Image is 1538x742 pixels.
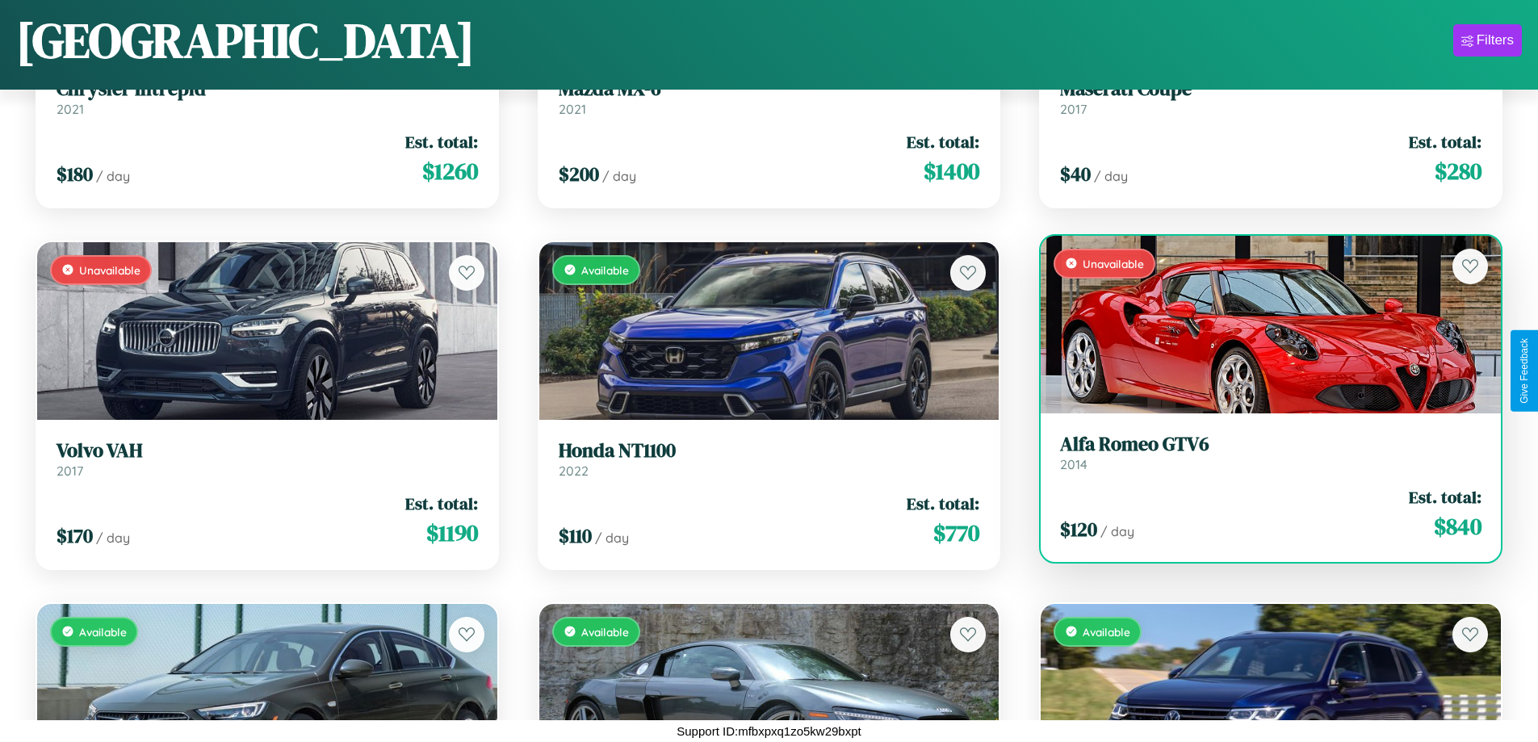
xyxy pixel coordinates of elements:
[1409,130,1481,153] span: Est. total:
[57,78,478,101] h3: Chrysler Intrepid
[57,439,478,463] h3: Volvo VAH
[581,625,629,639] span: Available
[1083,257,1144,270] span: Unavailable
[405,492,478,515] span: Est. total:
[933,517,979,549] span: $ 770
[559,439,980,479] a: Honda NT11002022
[57,161,93,187] span: $ 180
[559,161,599,187] span: $ 200
[1060,433,1481,472] a: Alfa Romeo GTV62014
[57,78,478,117] a: Chrysler Intrepid2021
[422,155,478,187] span: $ 1260
[57,439,478,479] a: Volvo VAH2017
[1060,516,1097,543] span: $ 120
[559,101,586,117] span: 2021
[96,168,130,184] span: / day
[1519,338,1530,404] div: Give Feedback
[1060,433,1481,456] h3: Alfa Romeo GTV6
[1409,485,1481,509] span: Est. total:
[559,439,980,463] h3: Honda NT1100
[559,522,592,549] span: $ 110
[1094,168,1128,184] span: / day
[1060,101,1087,117] span: 2017
[79,263,140,277] span: Unavailable
[559,78,980,101] h3: Mazda MX-6
[595,530,629,546] span: / day
[79,625,127,639] span: Available
[1060,78,1481,117] a: Maserati Coupe2017
[677,720,861,742] p: Support ID: mfbxpxq1zo5kw29bxpt
[1434,510,1481,543] span: $ 840
[96,530,130,546] span: / day
[1435,155,1481,187] span: $ 280
[1100,523,1134,539] span: / day
[602,168,636,184] span: / day
[924,155,979,187] span: $ 1400
[907,492,979,515] span: Est. total:
[57,463,83,479] span: 2017
[1060,456,1087,472] span: 2014
[907,130,979,153] span: Est. total:
[1060,161,1091,187] span: $ 40
[57,101,84,117] span: 2021
[559,78,980,117] a: Mazda MX-62021
[16,7,475,73] h1: [GEOGRAPHIC_DATA]
[405,130,478,153] span: Est. total:
[581,263,629,277] span: Available
[1060,78,1481,101] h3: Maserati Coupe
[1477,32,1514,48] div: Filters
[1083,625,1130,639] span: Available
[1453,24,1522,57] button: Filters
[57,522,93,549] span: $ 170
[559,463,589,479] span: 2022
[426,517,478,549] span: $ 1190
